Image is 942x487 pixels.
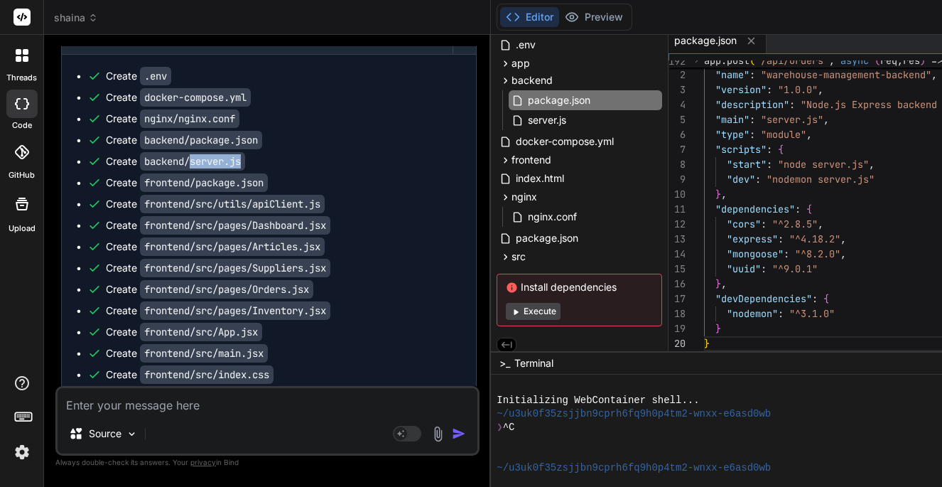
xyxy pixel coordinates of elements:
[106,112,239,126] div: Create
[140,344,268,363] code: frontend/src/main.jsx
[727,173,755,186] span: "dev"
[778,83,818,96] span: "1.0.0"
[511,190,537,204] span: nginx
[727,218,761,230] span: "cors"
[920,54,926,67] span: )
[715,113,749,126] span: "main"
[6,72,37,84] label: threads
[767,173,875,186] span: "nodemon server.js"
[789,307,835,320] span: "^3.1.0"
[9,169,35,181] label: GitHub
[668,172,686,187] div: 9
[668,187,686,202] div: 10
[497,461,771,475] span: ~/u3uk0f35zsjjbn9cprh6fq9h0p4tm2-wnxx-e6asd0wb
[506,280,653,294] span: Install dependencies
[430,426,446,442] img: attachment
[840,247,846,260] span: ,
[511,153,551,167] span: frontend
[140,301,330,320] code: frontend/src/pages/Inventory.jsx
[526,92,592,109] span: package.json
[106,69,171,83] div: Create
[875,54,880,67] span: (
[897,54,903,67] span: ,
[715,322,721,335] span: }
[526,208,578,225] span: nginx.conf
[749,54,755,67] span: (
[727,247,784,260] span: "mongoose"
[511,73,553,87] span: backend
[106,346,268,360] div: Create
[668,336,686,351] div: 20
[668,217,686,232] div: 12
[514,230,580,247] span: package.json
[106,261,330,275] div: Create
[668,112,686,127] div: 5
[190,458,216,466] span: privacy
[755,173,761,186] span: :
[880,54,897,67] span: req
[668,306,686,321] div: 18
[140,109,239,128] code: nginx/nginx.conf
[106,90,251,105] div: Create
[140,323,262,341] code: frontend/src/App.jsx
[668,262,686,277] div: 15
[106,218,330,232] div: Create
[514,133,615,150] span: docker-compose.yml
[55,456,480,469] p: Always double-check its answers. Your in Bind
[721,188,727,200] span: ,
[668,232,686,247] div: 13
[789,98,795,111] span: :
[789,232,840,245] span: "^4.18.2"
[140,365,274,384] code: frontend/src/index.css
[668,247,686,262] div: 14
[721,277,727,290] span: ,
[823,292,829,305] span: {
[778,307,784,320] span: :
[140,280,313,299] code: frontend/src/pages/Orders.jsx
[106,154,245,168] div: Create
[452,427,466,441] img: icon
[668,202,686,217] div: 11
[140,259,330,277] code: frontend/src/pages/Suppliers.jsx
[823,113,829,126] span: ,
[126,428,138,440] img: Pick Models
[795,203,801,215] span: :
[749,113,755,126] span: :
[806,203,812,215] span: {
[727,54,749,67] span: post
[772,262,818,275] span: "^9.0.1"
[106,197,325,211] div: Create
[511,250,526,264] span: src
[668,321,686,336] div: 19
[818,218,823,230] span: ,
[840,232,846,245] span: ,
[668,127,686,142] div: 6
[715,68,749,81] span: "name"
[106,176,268,190] div: Create
[106,133,262,147] div: Create
[506,303,561,320] button: Execute
[778,232,784,245] span: :
[511,56,530,70] span: app
[761,68,931,81] span: "warehouse-management-backend"
[500,7,559,27] button: Editor
[767,83,772,96] span: :
[715,83,767,96] span: "version"
[106,282,313,296] div: Create
[668,97,686,112] div: 4
[668,277,686,291] div: 16
[806,128,812,141] span: ,
[778,158,869,171] span: "node server.js"
[715,203,795,215] span: "dependencies"
[704,337,710,350] span: }
[9,223,36,235] label: Upload
[499,356,510,370] span: >_
[715,277,721,290] span: }
[727,262,761,275] span: "uuid"
[559,7,629,27] button: Preview
[761,128,806,141] span: "module"
[674,33,737,48] span: package.json
[10,440,34,464] img: settings
[869,158,875,171] span: ,
[668,68,686,82] div: 2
